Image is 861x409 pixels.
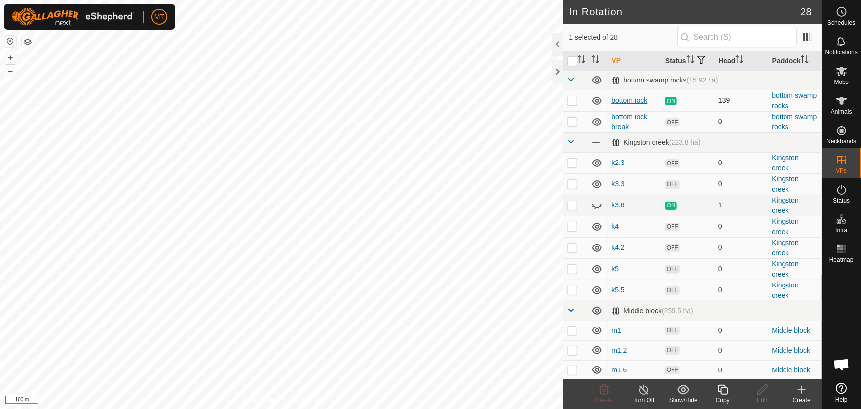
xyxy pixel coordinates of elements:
p-sorticon: Activate to sort [801,57,809,65]
span: Schedules [827,20,855,26]
button: + [4,52,16,64]
span: Status [833,198,850,204]
div: Kingston creek [612,138,701,147]
span: (223.8 ha) [669,138,701,146]
a: k5 [612,265,619,273]
a: Kingston creek [772,175,799,193]
td: 0 [714,173,768,195]
div: Show/Hide [664,396,703,405]
a: k2.3 [612,159,625,166]
span: ON [665,202,677,210]
td: 1 [714,195,768,216]
span: OFF [665,244,680,252]
a: Middle block [772,346,811,354]
span: (255.5 ha) [662,307,693,315]
a: Kingston creek [772,239,799,257]
a: bottom rock [612,96,648,104]
span: (15.92 ha) [687,76,718,84]
button: Reset Map [4,36,16,47]
td: 0 [714,321,768,340]
a: m1.6 [612,366,627,374]
span: 1 selected of 28 [569,32,677,42]
td: 0 [714,152,768,173]
a: k5.5 [612,286,625,294]
a: Middle block [772,366,811,374]
a: bottom swamp rocks [772,91,817,110]
td: 0 [714,360,768,380]
span: Infra [835,227,847,233]
p-sorticon: Activate to sort [577,57,585,65]
th: Head [714,51,768,71]
a: Middle block [772,327,811,334]
div: Create [782,396,822,405]
td: 139 [714,90,768,111]
span: OFF [665,223,680,231]
span: Delete [596,397,613,404]
td: 0 [714,237,768,258]
span: OFF [665,180,680,189]
a: Kingston creek [772,217,799,236]
span: OFF [665,265,680,274]
a: Privacy Policy [243,396,280,405]
a: k3.6 [612,201,625,209]
td: 0 [714,258,768,280]
span: MT [154,12,164,22]
div: Middle block [612,307,694,315]
div: Edit [743,396,782,405]
span: Notifications [825,49,858,55]
h2: In Rotation [569,6,801,18]
td: 0 [714,111,768,132]
td: 0 [714,280,768,301]
span: 28 [801,4,812,19]
div: bottom swamp rocks [612,76,718,84]
a: k3.3 [612,180,625,188]
a: m1.2 [612,346,627,354]
span: OFF [665,159,680,167]
a: Kingston creek [772,196,799,214]
span: Help [835,397,848,403]
span: Animals [831,109,852,115]
th: Paddock [768,51,822,71]
a: Kingston creek [772,260,799,278]
div: Turn Off [624,396,664,405]
input: Search (S) [677,27,797,47]
a: bottom rock break [612,113,648,131]
a: Help [822,379,861,407]
button: Map Layers [22,36,34,48]
span: OFF [665,327,680,335]
span: VPs [836,168,847,174]
p-sorticon: Activate to sort [591,57,599,65]
a: Contact Us [291,396,320,405]
a: bottom swamp rocks [772,113,817,131]
span: Heatmap [829,257,854,263]
a: m1 [612,327,621,334]
a: Kingston creek [772,154,799,172]
div: Copy [703,396,743,405]
span: OFF [665,118,680,126]
img: Gallagher Logo [12,8,135,26]
span: OFF [665,286,680,295]
span: ON [665,97,677,105]
span: OFF [665,346,680,355]
a: k4.2 [612,244,625,251]
th: Status [661,51,714,71]
a: Kingston creek [772,281,799,299]
p-sorticon: Activate to sort [735,57,743,65]
td: 0 [714,216,768,237]
div: Open chat [827,350,857,379]
th: VP [608,51,661,71]
td: 0 [714,340,768,360]
span: OFF [665,366,680,374]
p-sorticon: Activate to sort [686,57,694,65]
span: Mobs [834,79,849,85]
span: Neckbands [826,138,856,144]
a: k4 [612,222,619,230]
button: – [4,65,16,77]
